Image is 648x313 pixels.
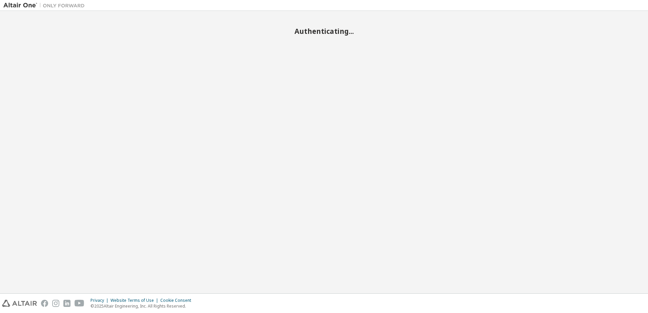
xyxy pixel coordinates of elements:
[75,300,84,307] img: youtube.svg
[160,298,195,303] div: Cookie Consent
[52,300,59,307] img: instagram.svg
[3,27,645,36] h2: Authenticating...
[41,300,48,307] img: facebook.svg
[90,303,195,309] p: © 2025 Altair Engineering, Inc. All Rights Reserved.
[110,298,160,303] div: Website Terms of Use
[2,300,37,307] img: altair_logo.svg
[3,2,88,9] img: Altair One
[90,298,110,303] div: Privacy
[63,300,70,307] img: linkedin.svg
